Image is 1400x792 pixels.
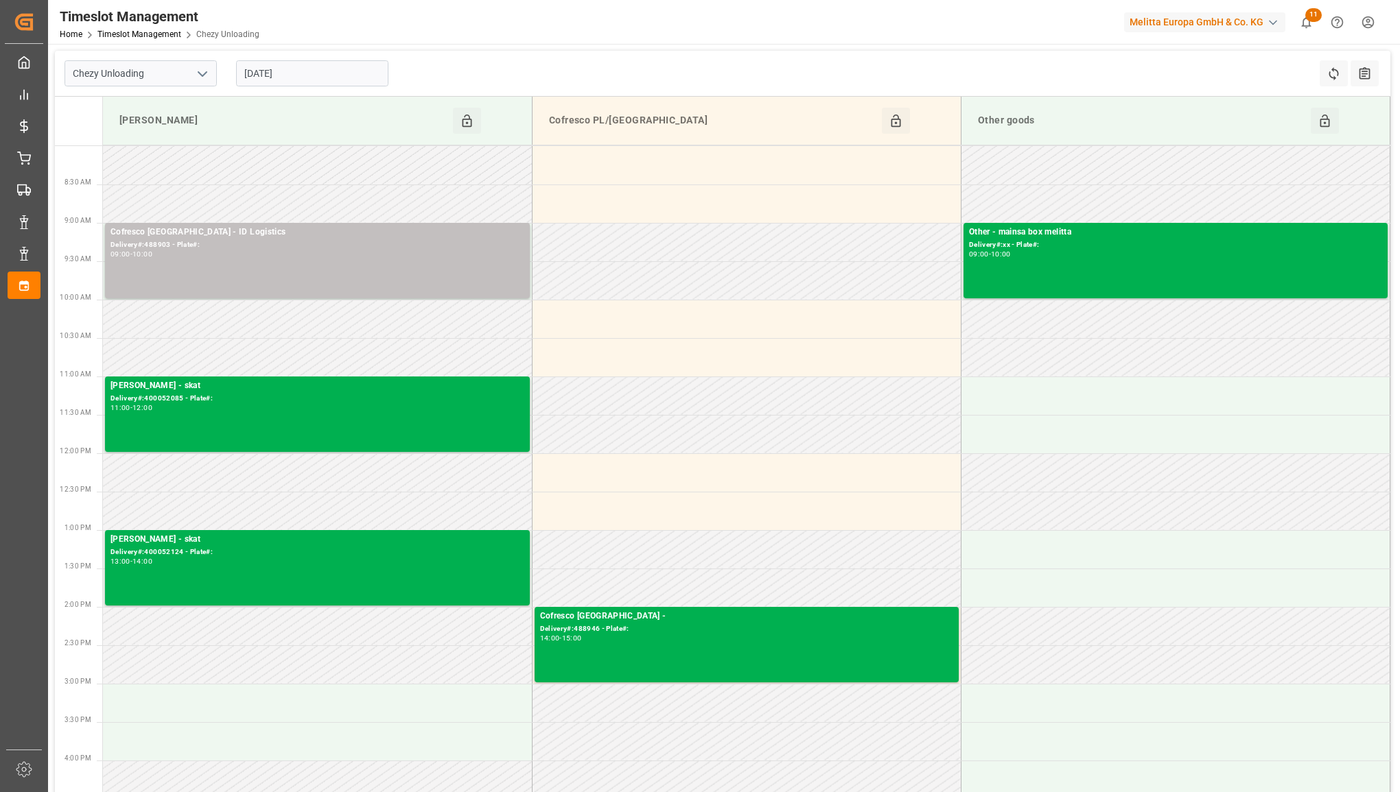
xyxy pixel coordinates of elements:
[132,558,152,564] div: 14:00
[969,251,989,257] div: 09:00
[559,635,561,641] div: -
[972,108,1311,134] div: Other goods
[110,558,130,564] div: 13:00
[60,29,82,39] a: Home
[65,255,91,263] span: 9:30 AM
[1124,9,1291,35] button: Melitta Europa GmbH & Co. KG
[110,239,524,251] div: Delivery#:488903 - Plate#:
[65,601,91,608] span: 2:00 PM
[60,447,91,455] span: 12:00 PM
[65,677,91,685] span: 3:00 PM
[969,239,1382,251] div: Delivery#:xx - Plate#:
[65,716,91,723] span: 3:30 PM
[60,409,91,416] span: 11:30 AM
[132,405,152,411] div: 12:00
[540,635,560,641] div: 14:00
[65,754,91,762] span: 4:00 PM
[130,251,132,257] div: -
[130,558,132,564] div: -
[60,370,91,378] span: 11:00 AM
[969,226,1382,239] div: Other - mainsa box melitta
[60,332,91,339] span: 10:30 AM
[65,639,91,647] span: 2:30 PM
[110,379,524,393] div: [PERSON_NAME] - skat
[60,485,91,493] span: 12:30 PM
[60,293,91,301] span: 10:00 AM
[191,63,212,84] button: open menu
[544,108,882,134] div: Cofresco PL/[GEOGRAPHIC_DATA]
[65,524,91,531] span: 1:00 PM
[540,623,953,635] div: Delivery#:488946 - Plate#:
[65,178,91,186] span: 8:30 AM
[110,226,524,239] div: Cofresco [GEOGRAPHIC_DATA] - ID Logistics
[110,393,524,405] div: Delivery#:400052085 - Plate#:
[65,562,91,570] span: 1:30 PM
[130,405,132,411] div: -
[989,251,991,257] div: -
[97,29,181,39] a: Timeslot Management
[65,217,91,224] span: 9:00 AM
[110,251,130,257] div: 09:00
[110,533,524,547] div: [PERSON_NAME] - skat
[65,60,217,86] input: Type to search/select
[236,60,388,86] input: DD-MM-YYYY
[60,6,259,27] div: Timeslot Management
[1322,7,1353,38] button: Help Center
[562,635,582,641] div: 15:00
[1124,12,1285,32] div: Melitta Europa GmbH & Co. KG
[1305,8,1322,22] span: 11
[132,251,152,257] div: 10:00
[114,108,453,134] div: [PERSON_NAME]
[110,405,130,411] div: 11:00
[1291,7,1322,38] button: show 11 new notifications
[991,251,1011,257] div: 10:00
[540,610,953,623] div: Cofresco [GEOGRAPHIC_DATA] -
[110,547,524,558] div: Delivery#:400052124 - Plate#:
